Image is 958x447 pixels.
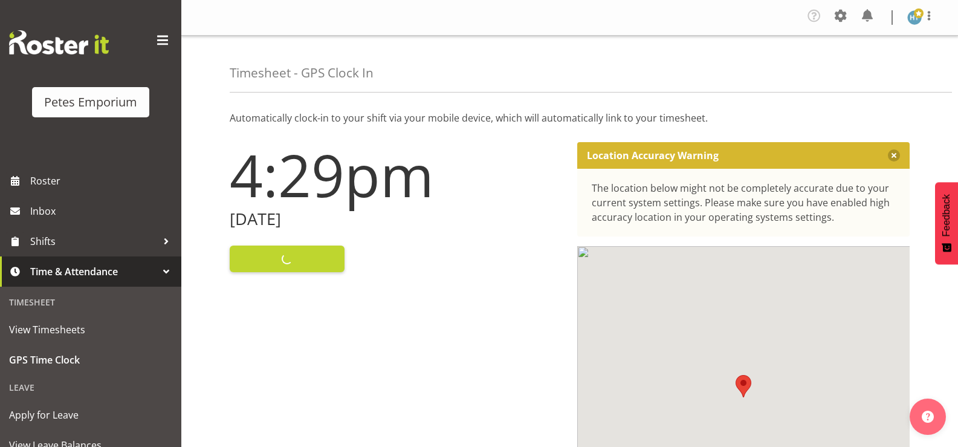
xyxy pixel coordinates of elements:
[922,411,934,423] img: help-xxl-2.png
[935,182,958,264] button: Feedback - Show survey
[44,93,137,111] div: Petes Emporium
[888,149,900,162] button: Close message
[9,351,172,369] span: GPS Time Clock
[3,315,178,345] a: View Timesheets
[230,66,374,80] h4: Timesheet - GPS Clock In
[3,290,178,315] div: Timesheet
[587,149,719,162] p: Location Accuracy Warning
[30,263,157,281] span: Time & Attendance
[230,111,910,125] p: Automatically clock-in to your shift via your mobile device, which will automatically link to you...
[3,345,178,375] a: GPS Time Clock
[3,375,178,400] div: Leave
[907,10,922,25] img: helena-tomlin701.jpg
[592,181,896,224] div: The location below might not be completely accurate due to your current system settings. Please m...
[230,142,563,207] h1: 4:29pm
[30,172,175,190] span: Roster
[30,232,157,250] span: Shifts
[9,321,172,339] span: View Timesheets
[9,406,172,424] span: Apply for Leave
[9,30,109,54] img: Rosterit website logo
[230,210,563,229] h2: [DATE]
[30,202,175,220] span: Inbox
[3,400,178,430] a: Apply for Leave
[941,194,952,237] span: Feedback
